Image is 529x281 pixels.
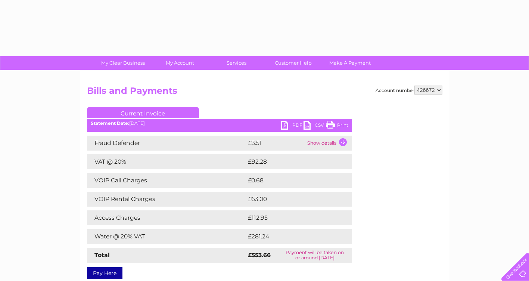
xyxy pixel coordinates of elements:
td: £3.51 [246,136,305,151]
a: Print [326,121,348,132]
td: Fraud Defender [87,136,246,151]
a: Pay Here [87,267,122,279]
strong: Total [94,251,110,259]
td: Water @ 20% VAT [87,229,246,244]
a: Services [206,56,267,70]
b: Statement Date: [91,120,129,126]
a: Customer Help [262,56,324,70]
a: Current Invoice [87,107,199,118]
td: £63.00 [246,192,337,207]
strong: £553.66 [248,251,271,259]
td: VOIP Call Charges [87,173,246,188]
a: My Account [149,56,211,70]
div: Account number [376,86,442,95]
a: PDF [281,121,304,132]
td: VOIP Rental Charges [87,192,246,207]
a: CSV [304,121,326,132]
td: £0.68 [246,173,335,188]
td: £112.95 [246,210,337,225]
h2: Bills and Payments [87,86,442,100]
td: VAT @ 20% [87,154,246,169]
td: Payment will be taken on or around [DATE] [278,248,352,263]
div: [DATE] [87,121,352,126]
a: Make A Payment [319,56,381,70]
td: Show details [305,136,352,151]
a: My Clear Business [92,56,154,70]
td: £92.28 [246,154,337,169]
td: £281.24 [246,229,338,244]
td: Access Charges [87,210,246,225]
